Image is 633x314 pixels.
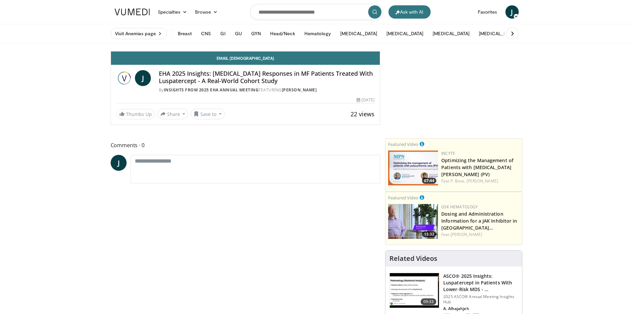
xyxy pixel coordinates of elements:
button: Ask with AI [388,5,431,19]
a: [PERSON_NAME] [451,232,482,237]
button: Breast [174,27,196,40]
a: Dosing and Administration Information for a JAK Inhibitor in [GEOGRAPHIC_DATA]… [441,211,517,231]
a: 15:32 [388,204,438,239]
button: Share [158,109,188,119]
a: [PERSON_NAME] [282,87,317,93]
span: Comments 0 [111,141,380,150]
div: [DATE] [357,97,374,103]
span: 15:32 [422,231,436,237]
a: Visit Anemias page [111,28,167,39]
input: Search topics, interventions [250,4,383,20]
small: Featured Video [388,141,418,147]
span: 09:33 [421,298,437,305]
button: Hematology [300,27,335,40]
button: [MEDICAL_DATA] [429,27,474,40]
div: Feat. [441,178,519,184]
button: GI [216,27,229,40]
span: 22 views [351,110,374,118]
h4: EHA 2025 Insights: [MEDICAL_DATA] Responses in MF Patients Treated With Luspatercept - A Real-Wor... [159,70,375,84]
p: A. Alhajahjeh [443,306,518,311]
a: Email [DEMOGRAPHIC_DATA] [111,52,380,65]
h3: ASCO® 2025 Insights: Luspatercept in Patients With Lower-Risk MDS - … [443,273,518,293]
h4: Related Videos [389,255,437,262]
div: By FEATURING [159,87,375,93]
a: P. Bose, [451,178,466,184]
a: Browse [191,5,222,19]
button: Head/Neck [266,27,299,40]
a: J [111,155,127,171]
a: [PERSON_NAME] [467,178,498,184]
p: 2025 ASCO® Annual Meeting Insights Hub [443,294,518,305]
button: GYN [247,27,265,40]
a: GSK Hematology [441,204,478,210]
a: J [135,70,151,86]
button: [MEDICAL_DATA] [336,27,381,40]
button: Save to [191,109,225,119]
a: Incyte [441,151,455,156]
button: [MEDICAL_DATA] [475,27,520,40]
img: b6962518-674a-496f-9814-4152d3874ecc.png.150x105_q85_crop-smart_upscale.png [388,151,438,185]
img: VuMedi Logo [115,9,150,15]
span: 07:44 [422,178,436,184]
a: Favorites [474,5,501,19]
a: Insights from 2025 EHA Annual Meeting [164,87,259,93]
button: CNS [197,27,215,40]
a: Thumbs Up [116,109,155,119]
img: Insights from 2025 EHA Annual Meeting [116,70,132,86]
img: 5a2b5ee3-531c-4502-801b-b780821cd012.png.150x105_q85_crop-smart_upscale.png [388,204,438,239]
a: Specialties [154,5,191,19]
a: J [505,5,519,19]
img: 5f9ae202-72c2-402b-a525-9726c797d947.150x105_q85_crop-smart_upscale.jpg [390,273,439,308]
a: 07:44 [388,151,438,185]
iframe: Advertisement [404,51,504,134]
small: Featured Video [388,195,418,201]
button: GU [231,27,246,40]
button: [MEDICAL_DATA] [382,27,427,40]
a: Optimizing the Management of Patients with [MEDICAL_DATA][PERSON_NAME] (PV) [441,157,513,177]
div: Feat. [441,232,519,238]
